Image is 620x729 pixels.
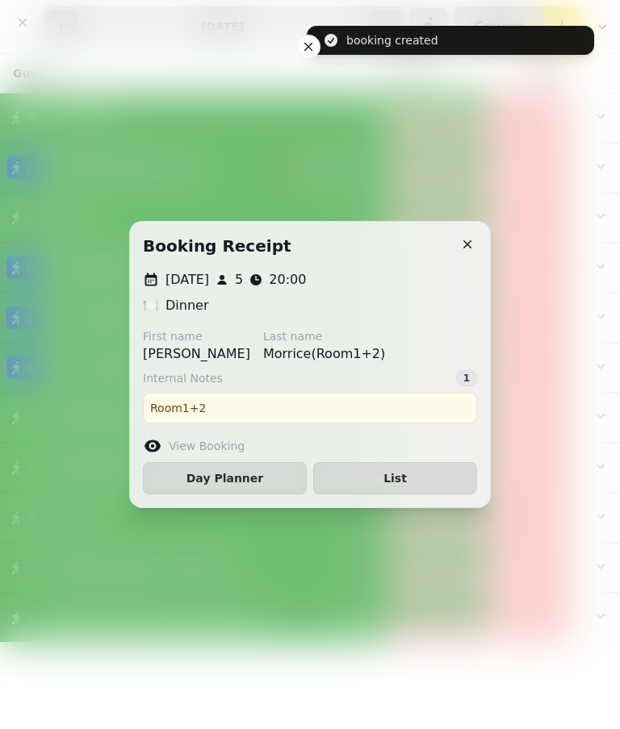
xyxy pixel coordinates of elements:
[143,296,159,315] p: 🍽️
[143,235,291,257] h2: Booking receipt
[143,344,250,364] p: [PERSON_NAME]
[263,328,385,344] label: Last name
[143,328,250,344] label: First name
[327,473,463,484] span: List
[313,462,477,494] button: List
[456,370,477,386] div: 1
[165,270,209,290] p: [DATE]
[143,370,223,386] span: Internal Notes
[143,393,477,423] div: Room1+2
[235,270,243,290] p: 5
[165,296,208,315] p: Dinner
[263,344,385,364] p: Morrice(Room1+2)
[143,462,307,494] button: Day Planner
[169,438,245,454] label: View Booking
[157,473,293,484] span: Day Planner
[269,270,306,290] p: 20:00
